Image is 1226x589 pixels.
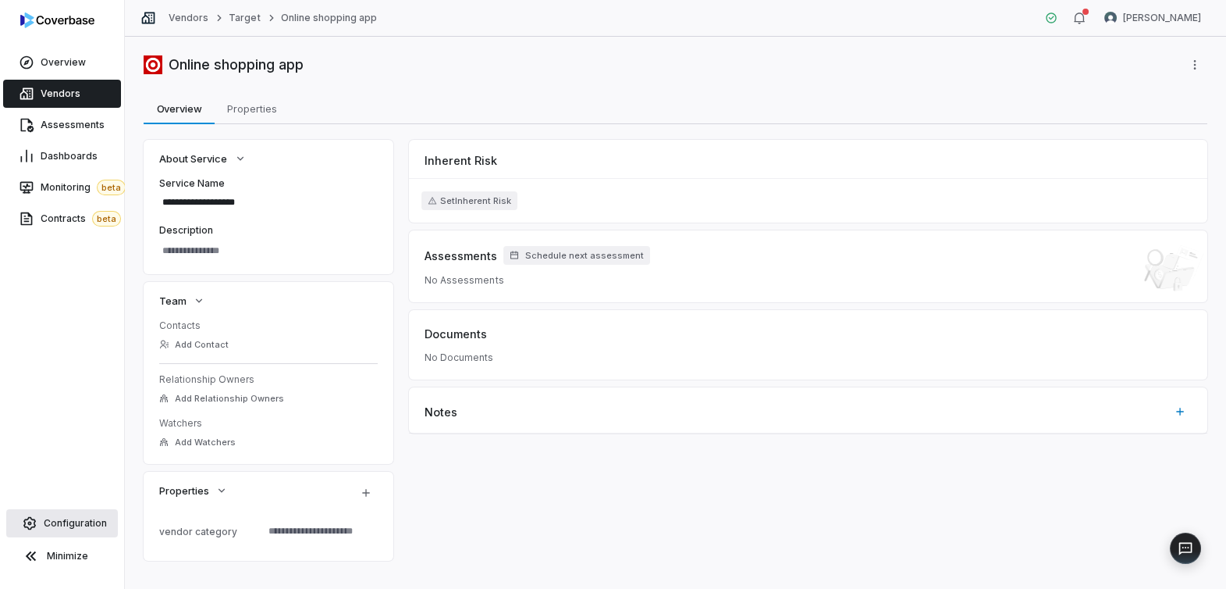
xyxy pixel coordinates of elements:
span: No Documents [425,352,493,364]
span: No Assessments [425,274,504,287]
a: Configuration [6,509,118,537]
span: Contracts [41,211,121,227]
span: Documents [425,326,487,342]
button: Zi Chong Kao avatar[PERSON_NAME] [1095,6,1210,30]
span: Add Watchers [175,437,236,448]
button: Schedule next assessment [503,246,650,265]
button: Properties [155,477,233,505]
dt: Contacts [159,319,378,332]
span: beta [97,180,126,195]
a: Dashboards [3,142,121,170]
span: Schedule next assessment [525,250,644,262]
div: vendor category [159,526,262,537]
a: Vendors [3,80,121,108]
a: Vendors [169,12,208,24]
span: Overview [41,56,86,69]
span: [PERSON_NAME] [1123,12,1201,24]
span: Notes [425,404,457,420]
span: Online shopping app [169,55,304,75]
span: Dashboards [41,150,98,162]
button: About Service [155,145,251,173]
span: Properties [159,484,209,498]
a: Monitoringbeta [3,173,121,202]
button: SetInherent Risk [421,191,517,210]
label: Service Name [159,177,378,190]
span: Add Relationship Owners [175,393,284,405]
a: Assessments [3,111,121,139]
span: Configuration [44,517,107,530]
span: Inherent Risk [425,152,497,169]
span: About Service [159,152,228,166]
img: logo-D7KZi-bG.svg [20,12,94,28]
a: Contractsbeta [3,205,121,233]
a: Target [229,12,260,24]
button: More actions [1182,53,1207,77]
button: Team [155,287,210,315]
span: beta [92,211,121,227]
label: Description [159,224,378,237]
img: Zi Chong Kao avatar [1104,12,1117,24]
span: Properties [221,98,283,119]
a: Online shopping app [281,12,378,24]
span: Overview [151,98,208,119]
dt: Relationship Owners [159,373,378,386]
span: Monitoring [41,180,126,195]
button: Add Contact [155,330,233,359]
span: Minimize [47,550,88,562]
a: Overview [3,48,121,77]
span: Team [159,294,187,308]
button: Minimize [6,541,118,572]
dt: Watchers [159,417,378,430]
span: Assessments [425,248,497,264]
span: Assessments [41,119,105,131]
span: Vendors [41,87,80,100]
